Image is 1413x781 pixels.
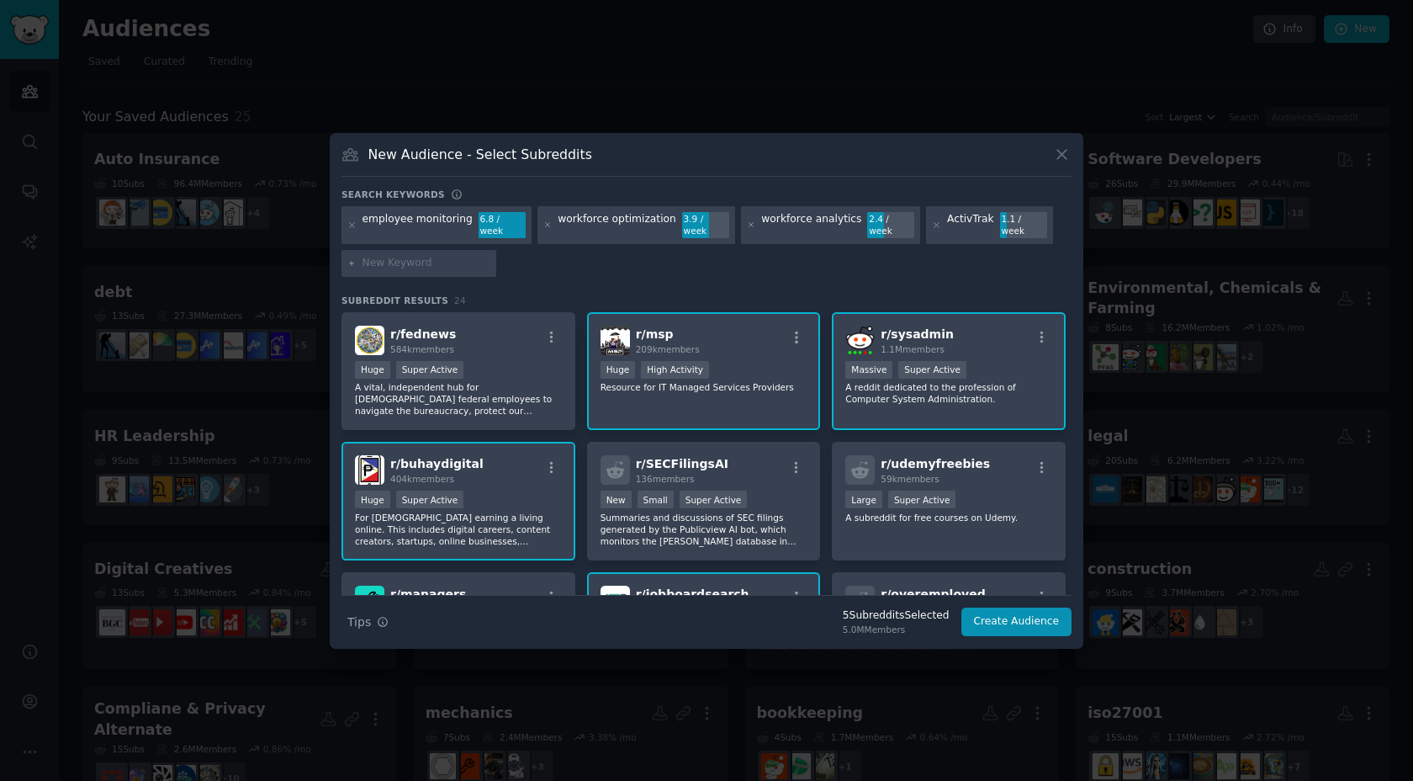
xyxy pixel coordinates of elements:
span: 1.1M members [881,344,945,354]
div: Huge [601,361,636,379]
div: Super Active [396,491,464,508]
span: r/ fednews [390,327,456,341]
div: workforce analytics [761,212,861,239]
button: Create Audience [961,608,1072,636]
span: r/ managers [390,587,466,601]
span: Tips [347,614,371,631]
p: For [DEMOGRAPHIC_DATA] earning a living online. This includes digital careers, content creators, ... [355,512,562,547]
h3: Search keywords [341,189,445,200]
p: Summaries and discussions of SEC filings generated by the Publicview AI bot, which monitors the [... [601,512,807,547]
span: 59k members [881,474,939,484]
div: Small [638,491,674,508]
p: A vital, independent hub for [DEMOGRAPHIC_DATA] federal employees to navigate the bureaucracy, pr... [355,381,562,417]
span: 404k members [390,474,454,484]
div: 3.9 / week [682,212,729,239]
div: Super Active [898,361,966,379]
img: buhaydigital [355,455,384,485]
p: A subreddit for free courses on Udemy. [845,512,1052,523]
span: r/ jobboardsearch [636,587,749,601]
div: Huge [355,491,390,508]
div: 2.4 / week [867,212,914,239]
img: managers [355,586,384,615]
span: Subreddit Results [341,295,448,306]
div: Super Active [680,491,748,508]
span: 24 [454,295,466,305]
div: 5.0M Members [843,624,950,635]
span: r/ buhaydigital [390,457,484,470]
span: r/ SECFilingsAI [636,457,728,470]
div: workforce optimization [558,212,676,239]
div: ActivTrak [947,212,994,239]
img: jobboardsearch [601,586,630,615]
span: r/ sysadmin [881,327,954,341]
img: msp [601,326,630,355]
span: r/ overemployed [881,587,985,601]
span: r/ udemyfreebies [881,457,990,470]
div: Huge [355,361,390,379]
p: Resource for IT Managed Services Providers [601,381,807,393]
div: New [601,491,632,508]
span: 136 members [636,474,695,484]
div: Super Active [888,491,956,508]
div: 5 Subreddit s Selected [843,608,950,624]
div: 6.8 / week [479,212,526,239]
p: A reddit dedicated to the profession of Computer System Administration. [845,381,1052,405]
div: Massive [845,361,892,379]
span: 209k members [636,344,700,354]
div: High Activity [641,361,709,379]
button: Tips [341,608,394,637]
div: Super Active [396,361,464,379]
input: New Keyword [363,256,490,271]
span: 584k members [390,344,454,354]
span: r/ msp [636,327,674,341]
img: fednews [355,326,384,355]
div: 1.1 / week [1000,212,1047,239]
div: Large [845,491,882,508]
img: sysadmin [845,326,875,355]
div: employee monitoring [363,212,473,239]
h3: New Audience - Select Subreddits [368,146,592,163]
